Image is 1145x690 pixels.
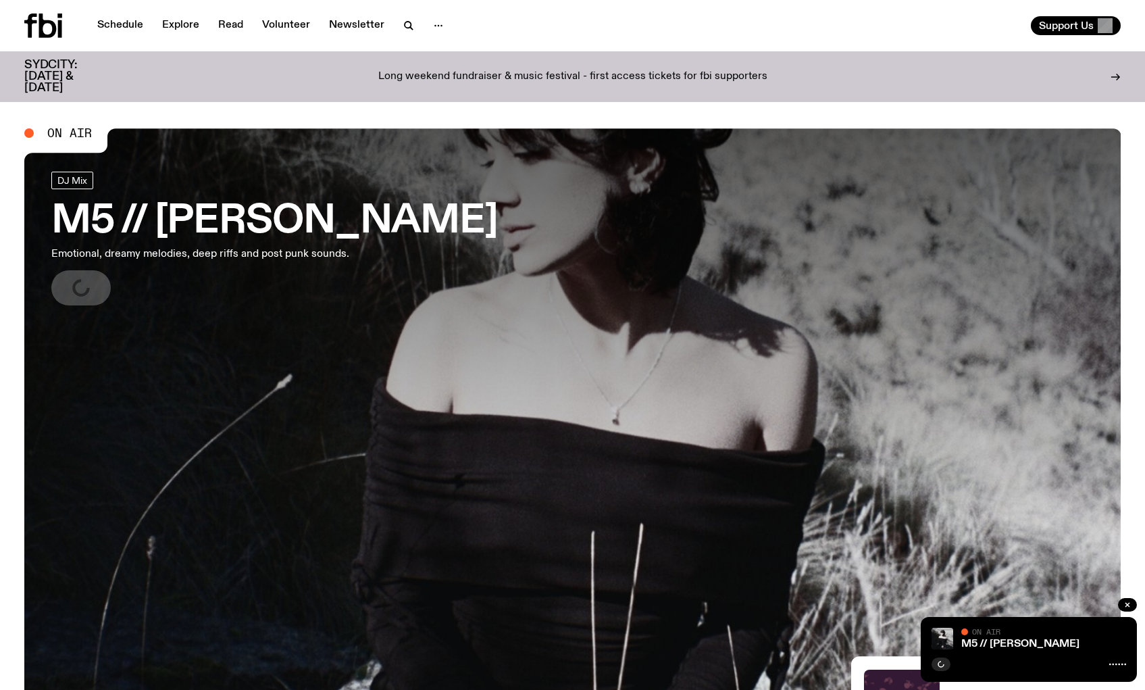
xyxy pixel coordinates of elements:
a: Volunteer [254,16,318,35]
h3: SYDCITY: [DATE] & [DATE] [24,59,111,94]
p: Long weekend fundraiser & music festival - first access tickets for fbi supporters [378,71,767,83]
a: M5 // [PERSON_NAME]Emotional, dreamy melodies, deep riffs and post punk sounds. [51,172,497,305]
span: DJ Mix [57,175,87,185]
a: Explore [154,16,207,35]
h3: M5 // [PERSON_NAME] [51,203,497,241]
a: DJ Mix [51,172,93,189]
p: Emotional, dreamy melodies, deep riffs and post punk sounds. [51,246,397,262]
button: Support Us [1031,16,1121,35]
a: Read [210,16,251,35]
span: On Air [972,627,1000,636]
span: Support Us [1039,20,1094,32]
a: Newsletter [321,16,392,35]
a: M5 // [PERSON_NAME] [961,639,1079,649]
span: On Air [47,127,92,139]
a: Schedule [89,16,151,35]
